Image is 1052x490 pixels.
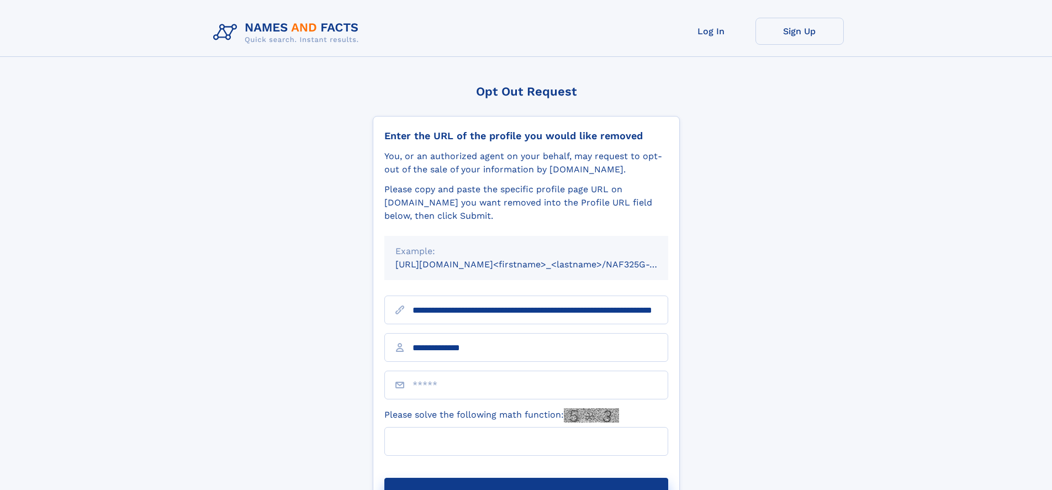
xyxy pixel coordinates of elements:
a: Sign Up [755,18,844,45]
small: [URL][DOMAIN_NAME]<firstname>_<lastname>/NAF325G-xxxxxxxx [395,259,689,270]
img: Logo Names and Facts [209,18,368,48]
div: Example: [395,245,657,258]
label: Please solve the following math function: [384,408,619,423]
a: Log In [667,18,755,45]
div: Please copy and paste the specific profile page URL on [DOMAIN_NAME] you want removed into the Pr... [384,183,668,223]
div: Opt Out Request [373,85,680,98]
div: Enter the URL of the profile you would like removed [384,130,668,142]
div: You, or an authorized agent on your behalf, may request to opt-out of the sale of your informatio... [384,150,668,176]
